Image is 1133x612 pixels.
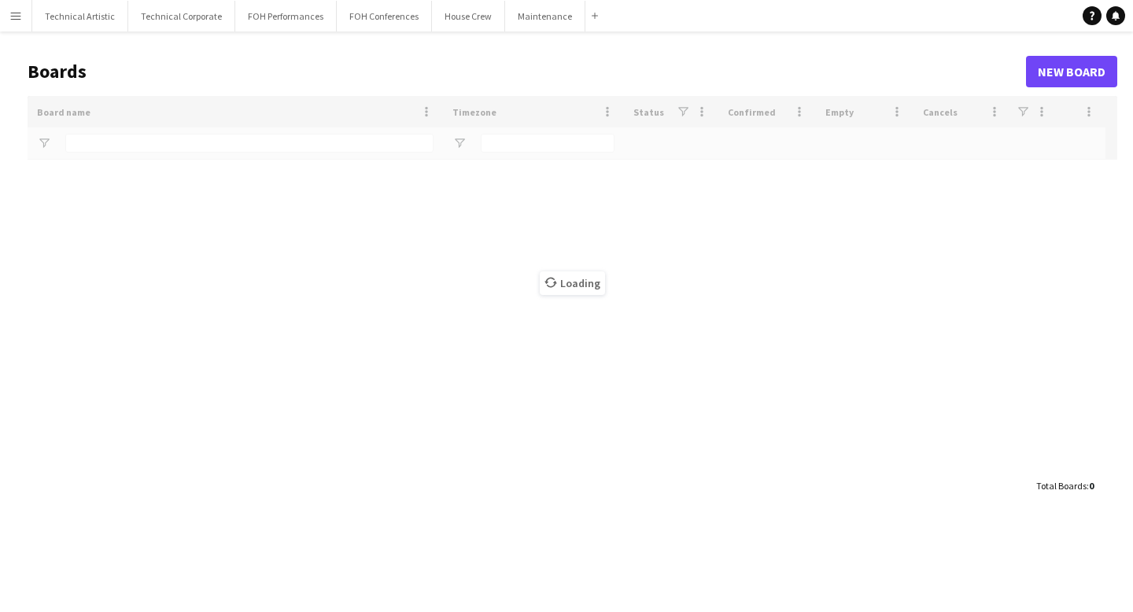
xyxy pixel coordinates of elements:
button: FOH Conferences [337,1,432,31]
a: New Board [1026,56,1117,87]
button: FOH Performances [235,1,337,31]
button: Technical Corporate [128,1,235,31]
h1: Boards [28,60,1026,83]
button: Maintenance [505,1,585,31]
div: : [1036,470,1094,501]
button: House Crew [432,1,505,31]
button: Technical Artistic [32,1,128,31]
span: Loading [540,271,605,295]
span: Total Boards [1036,480,1087,492]
span: 0 [1089,480,1094,492]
